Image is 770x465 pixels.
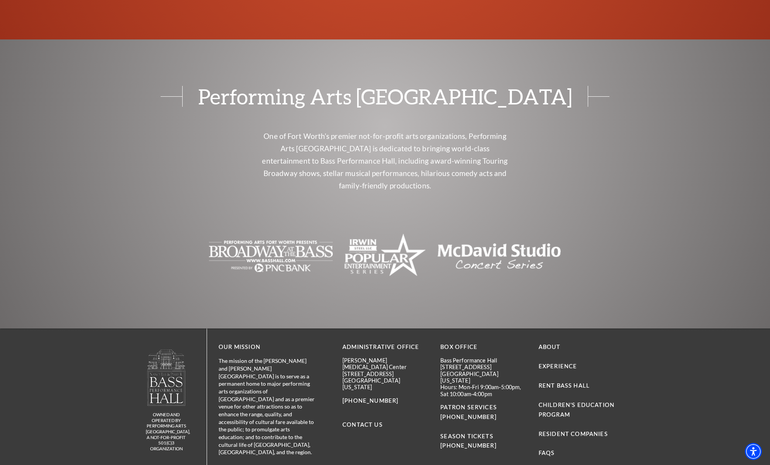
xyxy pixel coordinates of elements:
a: Rent Bass Hall [539,382,590,389]
a: Resident Companies [539,431,608,437]
p: Hours: Mon-Fri 9:00am-5:00pm, Sat 10:00am-4:00pm [440,384,527,397]
p: [STREET_ADDRESS] [440,364,527,370]
span: Performing Arts [GEOGRAPHIC_DATA] [182,86,588,107]
p: PATRON SERVICES [PHONE_NUMBER] [440,403,527,422]
a: FAQs [539,450,555,456]
p: OUR MISSION [219,342,315,352]
a: Contact Us [342,421,383,428]
p: [PHONE_NUMBER] [342,396,429,406]
p: [STREET_ADDRESS] [342,371,429,377]
a: The image is completely blank with no visible content. - open in a new tab [344,251,425,260]
img: owned and operated by Performing Arts Fort Worth, A NOT-FOR-PROFIT 501(C)3 ORGANIZATION [147,349,186,406]
div: Accessibility Menu [745,443,762,460]
img: Text logo for "McDavid Studio Concert Series" in a clean, modern font. [437,233,561,280]
p: The mission of the [PERSON_NAME] and [PERSON_NAME][GEOGRAPHIC_DATA] is to serve as a permanent ho... [219,357,315,456]
p: SEASON TICKETS [PHONE_NUMBER] [440,422,527,451]
p: BOX OFFICE [440,342,527,352]
img: The image is blank or empty. [209,233,333,280]
p: One of Fort Worth’s premier not-for-profit arts organizations, Performing Arts [GEOGRAPHIC_DATA] ... [259,130,511,192]
p: [PERSON_NAME][MEDICAL_DATA] Center [342,357,429,371]
p: [GEOGRAPHIC_DATA][US_STATE] [342,377,429,391]
a: Children's Education Program [539,402,614,418]
p: owned and operated by Performing Arts [GEOGRAPHIC_DATA], A NOT-FOR-PROFIT 501(C)3 ORGANIZATION [146,412,187,451]
a: The image is blank or empty. - open in a new tab [209,251,333,260]
img: The image is completely blank with no visible content. [344,231,425,282]
p: Administrative Office [342,342,429,352]
p: Bass Performance Hall [440,357,527,364]
a: About [539,344,561,350]
a: Text logo for "McDavid Studio Concert Series" in a clean, modern font. - open in a new tab [437,251,561,260]
a: Experience [539,363,577,369]
p: [GEOGRAPHIC_DATA][US_STATE] [440,371,527,384]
